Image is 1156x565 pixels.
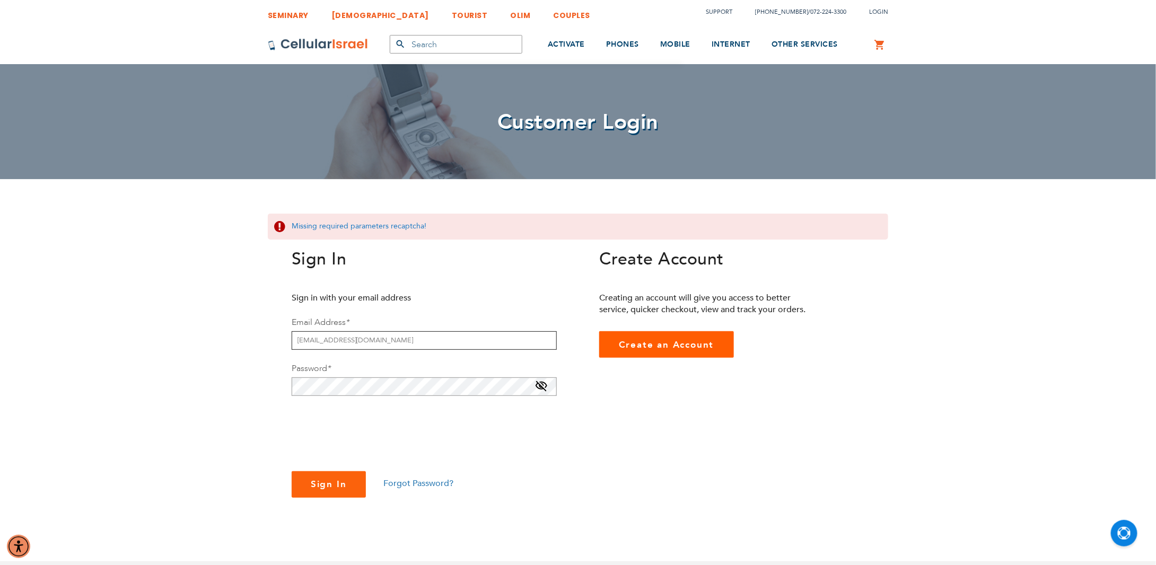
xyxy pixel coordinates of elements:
input: Search [390,35,522,54]
button: Sign In [292,471,366,498]
label: Password [292,363,331,374]
a: Forgot Password? [384,478,454,489]
p: Sign in with your email address [292,292,506,304]
input: Email [292,331,557,350]
span: INTERNET [712,39,750,49]
a: 072-224-3300 [810,8,846,16]
a: Support [706,8,732,16]
a: Create an Account [599,331,734,358]
a: INTERNET [712,25,750,65]
iframe: reCAPTCHA [292,409,453,450]
a: COUPLES [554,3,591,22]
span: Sign In [292,248,347,271]
a: [PHONE_NUMBER] [755,8,808,16]
div: Accessibility Menu [7,535,30,558]
div: Missing required parameters recaptcha! [268,214,888,240]
a: PHONES [606,25,639,65]
a: OTHER SERVICES [772,25,838,65]
p: Creating an account will give you access to better service, quicker checkout, view and track your... [599,292,814,315]
span: PHONES [606,39,639,49]
a: [DEMOGRAPHIC_DATA] [331,3,429,22]
span: Sign In [311,478,347,490]
span: Login [869,8,888,16]
a: SEMINARY [268,3,309,22]
span: Customer Login [497,108,659,137]
span: Create Account [599,248,724,271]
a: TOURIST [452,3,488,22]
label: Email Address [292,316,349,328]
li: / [745,4,846,20]
span: ACTIVATE [548,39,585,49]
a: ACTIVATE [548,25,585,65]
a: MOBILE [660,25,690,65]
span: MOBILE [660,39,690,49]
a: OLIM [511,3,531,22]
span: OTHER SERVICES [772,39,838,49]
img: Cellular Israel Logo [268,38,369,51]
span: Create an Account [619,339,714,351]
